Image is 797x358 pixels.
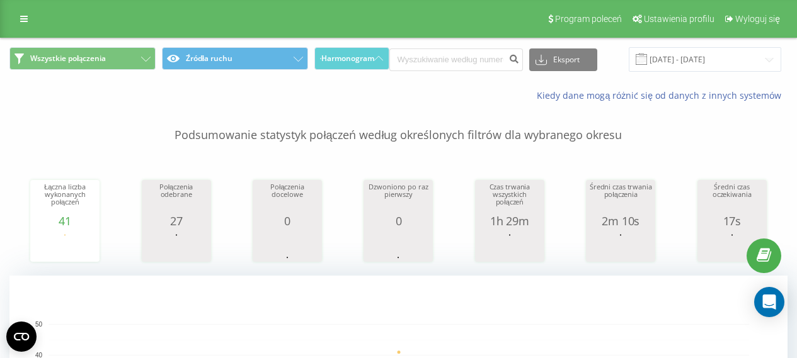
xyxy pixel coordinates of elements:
div: 27 [145,215,208,227]
div: Średni czas oczekiwania [701,183,764,215]
div: Łączna liczba wykonanych połączeń [33,183,96,215]
div: 0 [367,215,430,227]
svg: A chart. [33,227,96,265]
span: Program poleceń [555,14,622,24]
span: Ustawienia profilu [644,14,714,24]
button: Harmonogram [314,47,389,70]
div: 0 [256,215,319,227]
div: Dzwoniono po raz pierwszy [367,183,430,215]
button: Źródła ruchu [162,47,308,70]
button: Eksport [529,48,597,71]
button: Wszystkie połączenia [9,47,156,70]
div: 1h 29m [478,215,541,227]
svg: A chart. [256,227,319,265]
text: 50 [35,321,43,328]
span: Harmonogram [321,54,374,63]
div: Open Intercom Messenger [754,287,784,317]
div: Średni czas trwania połączenia [589,183,652,215]
a: Kiedy dane mogą różnić się od danych z innych systemów [537,89,788,101]
div: Połączenia odebrane [145,183,208,215]
div: Czas trwania wszystkich połączeń [478,183,541,215]
svg: A chart. [701,227,764,265]
span: Wyloguj się [735,14,780,24]
input: Wyszukiwanie według numeru [389,48,523,71]
svg: A chart. [589,227,652,265]
svg: A chart. [478,227,541,265]
div: 41 [33,215,96,227]
button: Open CMP widget [6,322,37,352]
div: Połączenia docelowe [256,183,319,215]
svg: A chart. [367,227,430,265]
svg: A chart. [145,227,208,265]
div: 2m 10s [589,215,652,227]
span: Wszystkie połączenia [30,53,106,64]
div: 17s [701,215,764,227]
p: Podsumowanie statystyk połączeń według określonych filtrów dla wybranego okresu [9,102,788,143]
